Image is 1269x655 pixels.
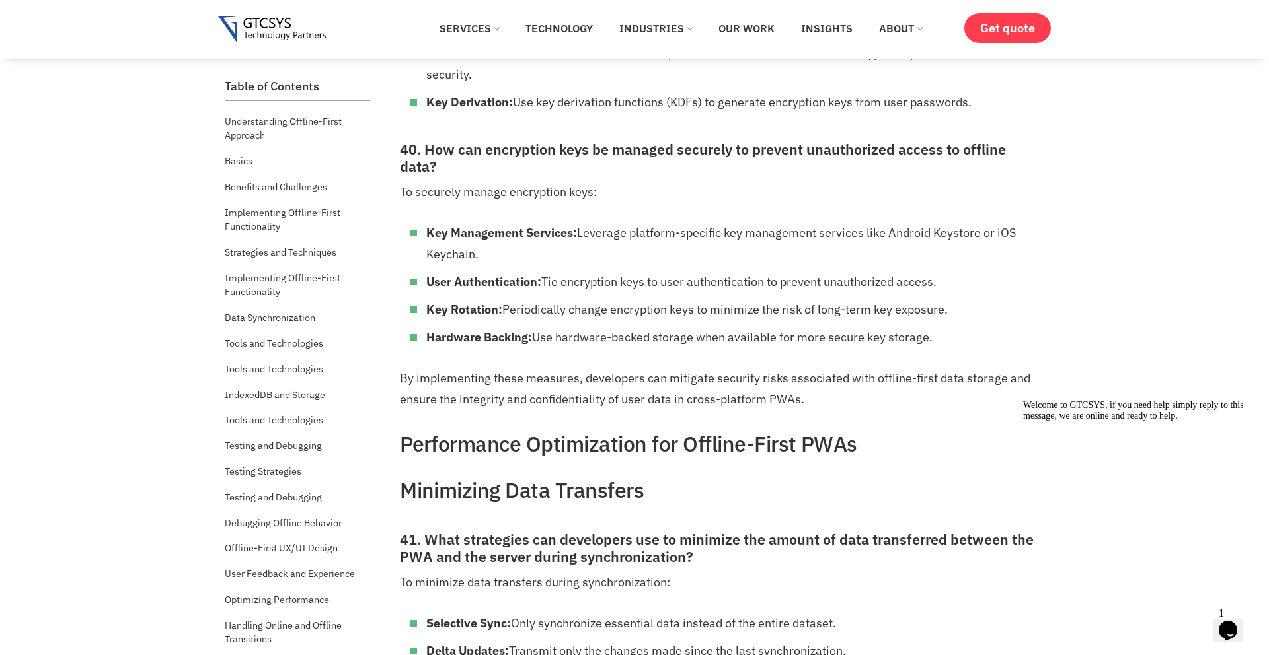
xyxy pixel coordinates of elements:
[225,333,323,354] a: Tools and Technologies
[426,46,595,61] strong: Random Initialization Vectors:
[225,176,327,197] a: Benefits and Challenges
[709,14,785,43] a: Our Work
[426,613,1041,634] li: Only synchronize essential data instead of the entire dataset.
[400,368,1041,410] p: By implementing these measures, developers can mitigate security risks associated with offline-fi...
[400,141,1041,176] h3: 40. How can encryption keys be managed securely to prevent unauthorized access to offline data?
[225,461,301,482] a: Testing Strategies
[225,151,252,172] a: Basics
[225,615,370,650] a: Handling Online and Offline Transitions
[426,92,1041,113] li: Use key derivation functions (KDFs) to generate encryption keys from user passwords.
[225,589,329,610] a: Optimizing Performance
[1213,602,1256,642] iframe: chat widget
[426,302,502,317] strong: Key Rotation:
[400,477,1041,502] h2: Minimizing Data Transfers
[1018,395,1256,596] iframe: chat widget
[400,182,1041,203] p: To securely manage encryption keys:
[225,487,322,508] a: Testing and Debugging
[980,21,1035,35] span: Get quote
[225,409,323,431] a: Tools and Technologies
[5,5,226,26] span: Welcome to GTCSYS, if you need help simply reply to this message, we are online and ready to help.
[400,532,1041,566] h3: 41. What strategies can developers use to minimize the amount of data transferred between the PWA...
[430,14,509,43] a: Services
[225,384,325,405] a: IndexedDB and Storage
[426,327,1041,348] li: Use hardware-backed storage when available for more secure key storage.
[426,274,541,289] strong: User Authentication:
[5,5,243,26] div: Welcome to GTCSYS, if you need help simply reply to this message, we are online and ready to help.
[609,14,702,43] a: Industries
[225,512,342,534] a: Debugging Offline Behavior
[225,267,370,302] a: Implementing Offline-First Functionality
[225,242,336,263] a: Strategies and Techniques
[869,14,932,43] a: About
[426,615,511,631] strong: Selective Sync:
[225,563,355,584] a: User Feedback and Experience
[218,16,326,43] img: Gtcsys logo
[225,307,315,328] a: Data Synchronization
[426,225,577,240] strong: Key Management Services:
[225,79,370,94] h2: Table of Contents
[426,271,1041,293] li: Tie encryption keys to user authentication to prevent unauthorized access.
[400,572,1041,593] p: To minimize data transfers during synchronization:
[426,299,1041,320] li: Periodically change encryption keys to minimize the risk of long-term key exposure.
[791,14,863,43] a: Insights
[426,94,513,110] strong: Key Derivation:
[225,435,322,456] a: Testing and Debugging
[426,329,532,345] strong: Hardware Backing:
[964,13,1051,43] a: Get quote
[225,111,370,146] a: Understanding Offline-First Approach
[225,359,323,380] a: Tools and Technologies
[400,431,1041,456] h2: Performance Optimization for Offline-First PWAs
[426,223,1041,265] li: Leverage platform-specific key management services like Android Keystore or iOS Keychain.
[516,14,603,43] a: Technology
[426,43,1041,85] li: Generate unique initialization vectors for each encryption operation to enhance security.
[225,202,370,237] a: Implementing Offline-First Functionality
[225,537,338,559] a: Offline-First UX/UI Design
